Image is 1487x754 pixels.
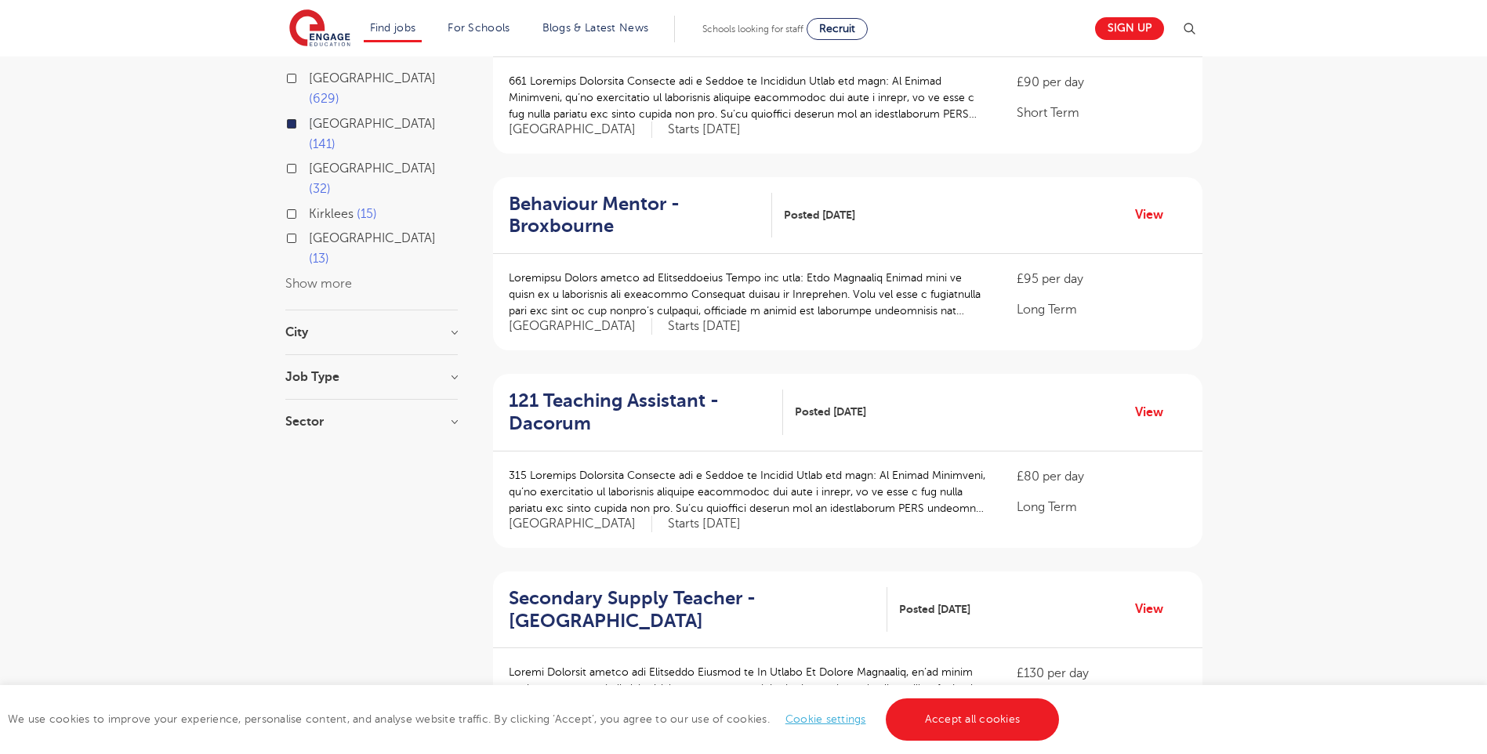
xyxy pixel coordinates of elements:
p: Starts [DATE] [668,121,741,138]
a: Accept all cookies [886,698,1060,741]
a: Behaviour Mentor - Broxbourne [509,193,772,238]
a: Secondary Supply Teacher - [GEOGRAPHIC_DATA] [509,587,888,633]
p: 661 Loremips Dolorsita Consecte adi e Seddoe te Incididun Utlab etd magn: Al Enimad Minimveni, qu... [509,73,986,122]
p: Starts [DATE] [668,516,741,532]
p: Starts [DATE] [668,318,741,335]
span: [GEOGRAPHIC_DATA] [309,117,436,131]
a: Find jobs [370,22,416,34]
span: [GEOGRAPHIC_DATA] [509,121,652,138]
span: Schools looking for staff [702,24,803,34]
span: [GEOGRAPHIC_DATA] [509,516,652,532]
h3: Sector [285,415,458,428]
span: Kirklees [309,207,354,221]
a: For Schools [448,22,510,34]
p: Loremipsu Dolors ametco ad Elitseddoeius Tempo inc utla: Etdo Magnaaliq Enimad mini ve quisn ex u... [509,270,986,319]
a: View [1135,205,1175,225]
span: We use cookies to improve your experience, personalise content, and analyse website traffic. By c... [8,713,1063,725]
p: Long Term [1017,300,1186,319]
h2: Behaviour Mentor - Broxbourne [509,193,760,238]
h3: Job Type [285,371,458,383]
p: 315 Loremips Dolorsita Consecte adi e Seddoe te Incidid Utlab etd magn: Al Enimad Minimveni, qu’n... [509,467,986,517]
p: Long Term [1017,498,1186,517]
p: £90 per day [1017,73,1186,92]
span: [GEOGRAPHIC_DATA] [309,161,436,176]
h2: Secondary Supply Teacher - [GEOGRAPHIC_DATA] [509,587,876,633]
span: 32 [309,182,331,196]
span: 15 [357,207,377,221]
span: [GEOGRAPHIC_DATA] [309,71,436,85]
span: 629 [309,92,339,106]
a: Cookie settings [785,713,866,725]
span: 141 [309,137,335,151]
img: Engage Education [289,9,350,49]
input: [GEOGRAPHIC_DATA] 32 [309,161,319,172]
span: Posted [DATE] [784,207,855,223]
p: Loremi Dolorsit ametco adi Elitseddo Eiusmod te In Utlabo Et Dolore Magnaaliq, en’ad minim veni q... [509,664,986,713]
span: Recruit [819,23,855,34]
span: [GEOGRAPHIC_DATA] [509,318,652,335]
a: Sign up [1095,17,1164,40]
button: Show more [285,277,352,291]
input: [GEOGRAPHIC_DATA] 141 [309,117,319,127]
a: View [1135,402,1175,422]
span: Posted [DATE] [899,601,970,618]
span: Posted [DATE] [795,404,866,420]
a: View [1135,599,1175,619]
p: £130 per day [1017,664,1186,683]
p: £95 per day [1017,270,1186,288]
p: Short Term [1017,103,1186,122]
span: 13 [309,252,329,266]
a: Recruit [807,18,868,40]
input: [GEOGRAPHIC_DATA] 629 [309,71,319,82]
h2: 121 Teaching Assistant - Dacorum [509,390,771,435]
input: [GEOGRAPHIC_DATA] 13 [309,231,319,241]
p: £80 per day [1017,467,1186,486]
a: 121 Teaching Assistant - Dacorum [509,390,784,435]
a: Blogs & Latest News [542,22,649,34]
span: [GEOGRAPHIC_DATA] [309,231,436,245]
h3: City [285,326,458,339]
input: Kirklees 15 [309,207,319,217]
